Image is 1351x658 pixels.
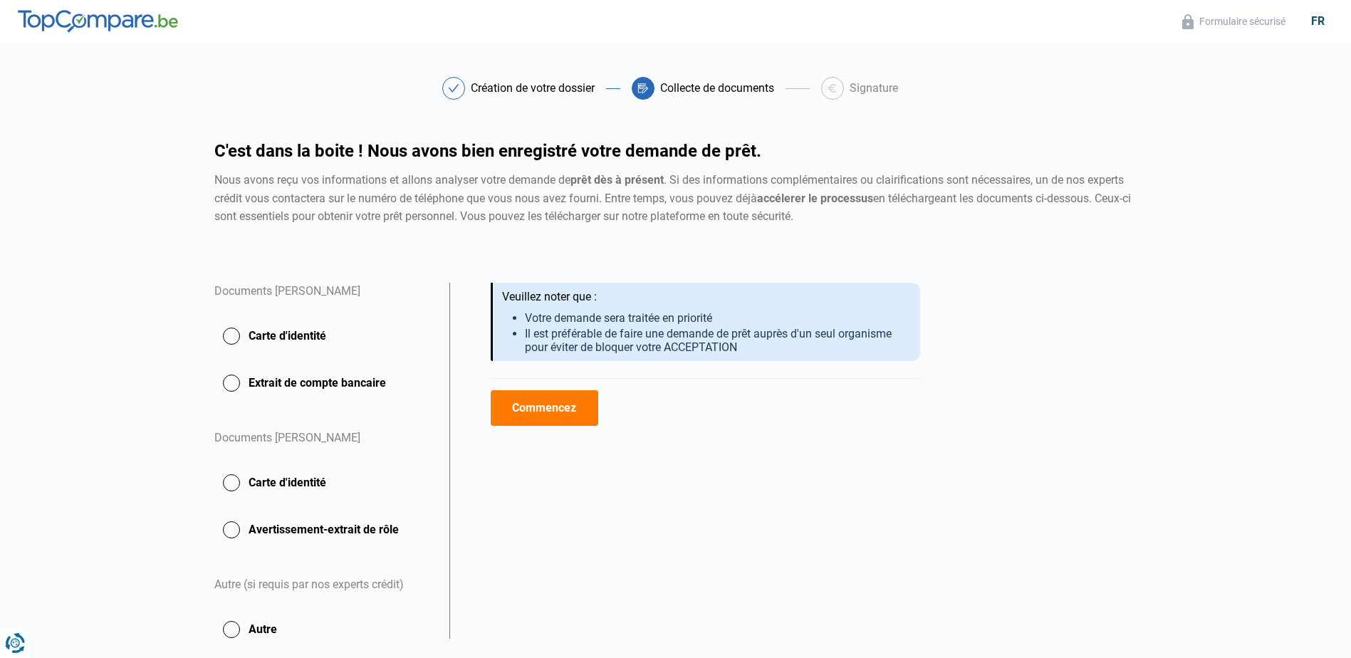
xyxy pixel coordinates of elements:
[502,290,909,304] div: Veuillez noter que :
[214,512,432,548] button: Avertissement-extrait de rôle
[214,318,432,354] button: Carte d'identité
[525,327,909,354] li: Il est préférable de faire une demande de prêt auprès d'un seul organisme pour éviter de bloquer ...
[570,173,664,187] strong: prêt dès à présent
[214,612,432,647] button: Autre
[214,283,432,318] div: Documents [PERSON_NAME]
[1178,14,1290,30] button: Formulaire sécurisé
[214,465,432,501] button: Carte d'identité
[491,390,598,426] button: Commencez
[214,412,432,465] div: Documents [PERSON_NAME]
[214,559,432,612] div: Autre (si requis par nos experts crédit)
[214,142,1137,160] h1: C'est dans la boite ! Nous avons bien enregistré votre demande de prêt.
[214,171,1137,226] div: Nous avons reçu vos informations et allons analyser votre demande de . Si des informations complé...
[1303,14,1333,28] div: fr
[525,311,909,325] li: Votre demande sera traitée en priorité
[757,192,873,205] strong: accélerer le processus
[471,83,595,94] div: Création de votre dossier
[660,83,774,94] div: Collecte de documents
[18,10,178,33] img: TopCompare.be
[214,365,432,401] button: Extrait de compte bancaire
[850,83,898,94] div: Signature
